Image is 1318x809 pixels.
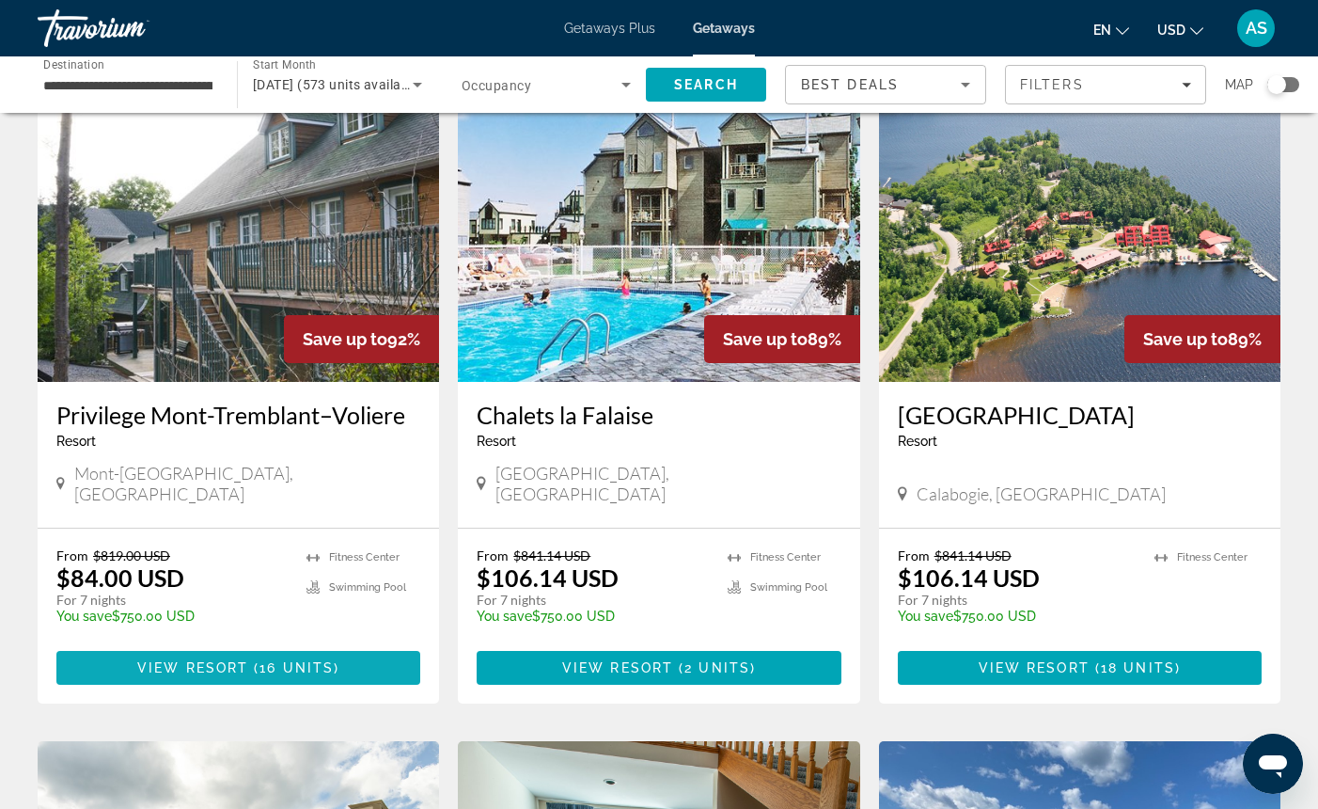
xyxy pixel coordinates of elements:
span: Save up to [723,329,808,349]
span: AS [1246,19,1267,38]
div: 92% [284,315,439,363]
div: 89% [704,315,860,363]
p: $750.00 USD [477,609,708,624]
p: $106.14 USD [477,563,619,592]
div: 89% [1124,315,1280,363]
p: $84.00 USD [56,563,184,592]
span: ( ) [1090,660,1181,675]
span: Resort [477,434,516,449]
button: Change language [1093,16,1129,43]
span: From [898,547,930,563]
a: [GEOGRAPHIC_DATA] [898,401,1262,429]
a: Getaways [693,21,755,36]
span: [GEOGRAPHIC_DATA], [GEOGRAPHIC_DATA] [495,463,840,504]
p: For 7 nights [477,592,708,609]
a: Chalets la Falaise [477,401,840,429]
p: For 7 nights [898,592,1136,609]
span: From [477,547,509,563]
button: View Resort(2 units) [477,651,840,685]
span: ( ) [673,660,756,675]
span: $841.14 USD [513,547,590,563]
span: Best Deals [801,77,899,92]
span: Filters [1020,77,1084,92]
img: Calabogie Lodge Resort [879,81,1280,382]
span: ( ) [248,660,339,675]
p: $750.00 USD [56,609,288,624]
span: 16 units [259,660,334,675]
iframe: Кнопка запуска окна обмена сообщениями [1243,734,1303,794]
span: Calabogie, [GEOGRAPHIC_DATA] [917,484,1166,504]
span: 2 units [684,660,750,675]
a: Privilege Mont-Tremblant–Voliere [56,401,420,429]
span: Search [674,77,738,92]
button: Filters [1005,65,1206,104]
span: 18 units [1101,660,1175,675]
p: $750.00 USD [898,609,1136,624]
span: en [1093,23,1111,38]
button: View Resort(18 units) [898,651,1262,685]
span: Swimming Pool [329,581,406,594]
span: $819.00 USD [93,547,170,563]
span: View Resort [562,660,673,675]
span: USD [1157,23,1185,38]
span: Start Month [253,58,316,71]
button: User Menu [1232,8,1280,48]
span: You save [56,609,112,624]
span: Resort [898,434,937,449]
span: You save [477,609,532,624]
span: Destination [43,57,104,71]
span: [DATE] (573 units available) [253,77,424,92]
span: $841.14 USD [934,547,1012,563]
span: Mont-[GEOGRAPHIC_DATA], [GEOGRAPHIC_DATA] [74,463,420,504]
span: Swimming Pool [750,581,827,594]
span: Save up to [303,329,387,349]
img: Chalets la Falaise [458,81,859,382]
a: Getaways Plus [564,21,655,36]
span: Occupancy [462,78,531,93]
a: Travorium [38,4,226,53]
span: From [56,547,88,563]
span: Fitness Center [1177,551,1247,563]
span: View Resort [137,660,248,675]
span: Resort [56,434,96,449]
mat-select: Sort by [801,73,970,96]
span: You save [898,609,953,624]
span: Save up to [1143,329,1228,349]
img: Privilege Mont-Tremblant–Voliere [38,81,439,382]
p: For 7 nights [56,592,288,609]
span: Fitness Center [329,551,400,563]
button: Search [646,68,766,102]
button: View Resort(16 units) [56,651,420,685]
button: Change currency [1157,16,1203,43]
span: Map [1225,71,1253,98]
span: View Resort [979,660,1090,675]
p: $106.14 USD [898,563,1040,592]
input: Select destination [43,74,212,97]
span: Fitness Center [750,551,821,563]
